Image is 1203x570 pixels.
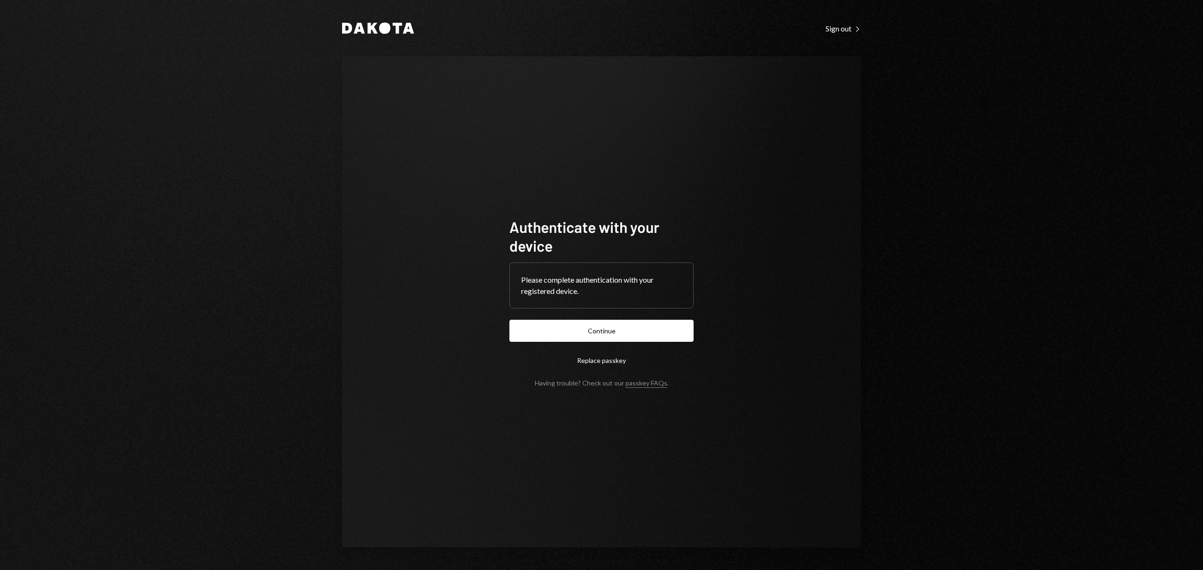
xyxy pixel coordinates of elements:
a: Sign out [826,23,861,33]
a: passkey FAQs [625,379,667,388]
button: Replace passkey [509,349,694,371]
h1: Authenticate with your device [509,217,694,255]
div: Sign out [826,24,861,33]
button: Continue [509,320,694,342]
div: Please complete authentication with your registered device. [521,274,682,297]
div: Having trouble? Check out our . [535,379,669,387]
